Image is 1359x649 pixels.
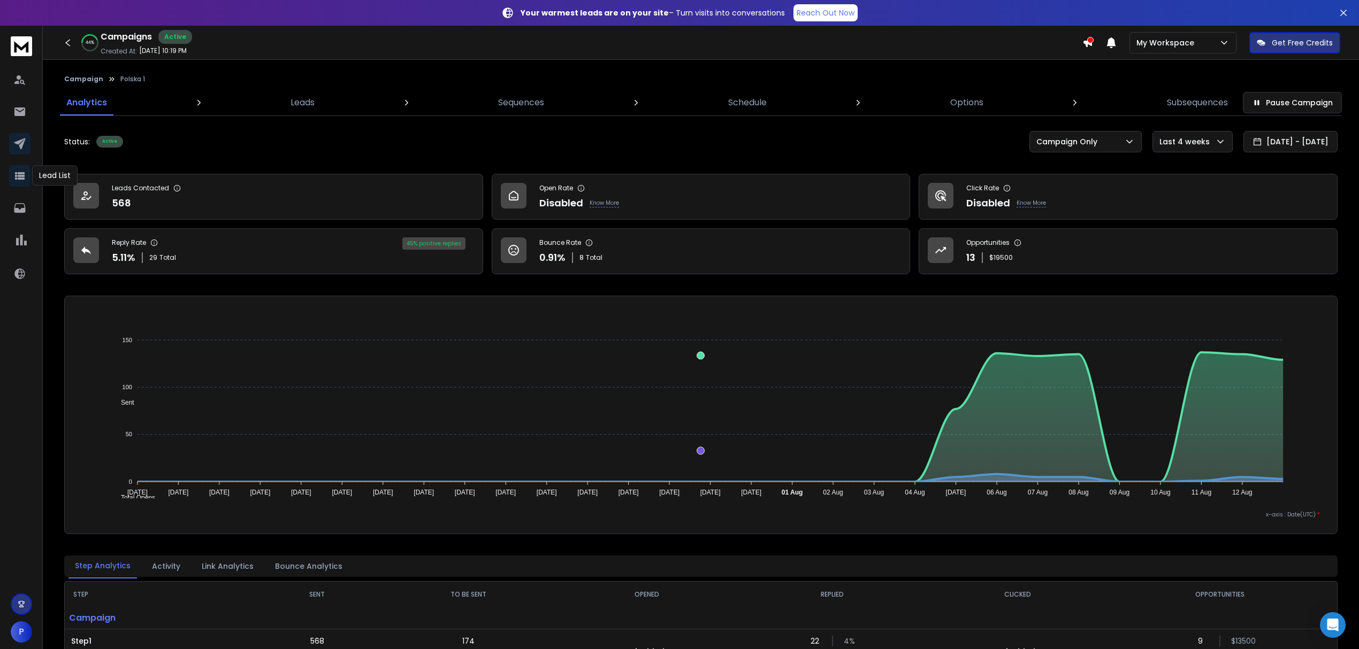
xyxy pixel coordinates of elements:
[112,238,146,247] p: Reply Rate
[1198,636,1209,646] p: 9
[492,228,911,274] a: Bounce Rate0.91%8Total
[158,30,192,44] div: Active
[537,489,557,496] tspan: [DATE]
[120,75,145,83] p: Polska 1
[169,489,189,496] tspan: [DATE]
[65,582,259,607] th: STEP
[269,554,349,578] button: Bounce Analytics
[946,489,966,496] tspan: [DATE]
[373,489,393,496] tspan: [DATE]
[1161,90,1234,115] a: Subsequences
[1110,489,1129,496] tspan: 09 Aug
[722,90,773,115] a: Schedule
[539,250,566,265] p: 0.91 %
[123,384,132,390] tspan: 100
[291,96,315,109] p: Leads
[579,253,584,262] span: 8
[1243,92,1342,113] button: Pause Campaign
[96,136,123,148] div: Active
[823,489,843,496] tspan: 02 Aug
[492,174,911,220] a: Open RateDisabledKnow More
[728,96,767,109] p: Schedule
[64,136,90,147] p: Status:
[1233,489,1253,496] tspan: 12 Aug
[521,7,669,18] strong: Your warmest leads are on your site
[1243,131,1338,152] button: [DATE] - [DATE]
[127,489,148,496] tspan: [DATE]
[660,489,680,496] tspan: [DATE]
[82,511,1320,519] p: x-axis : Date(UTC)
[797,7,854,18] p: Reach Out Now
[492,90,551,115] a: Sequences
[455,489,475,496] tspan: [DATE]
[32,165,78,186] div: Lead List
[811,636,821,646] p: 22
[844,636,854,646] p: 4 %
[250,489,271,496] tspan: [DATE]
[742,489,762,496] tspan: [DATE]
[590,199,619,207] p: Know More
[539,196,583,211] p: Disabled
[1249,32,1340,53] button: Get Free Credits
[64,75,103,83] button: Campaign
[101,47,137,56] p: Created At:
[1167,96,1228,109] p: Subsequences
[86,40,94,46] p: 44 %
[113,399,134,406] span: Sent
[11,621,32,643] button: P
[259,582,375,607] th: SENT
[933,582,1103,607] th: CLICKED
[310,636,324,646] p: 568
[944,90,990,115] a: Options
[989,253,1013,262] p: $ 19500
[496,489,516,496] tspan: [DATE]
[700,489,721,496] tspan: [DATE]
[1192,489,1211,496] tspan: 11 Aug
[123,337,132,343] tspan: 150
[64,228,483,274] a: Reply Rate5.11%29Total45% positive replies
[195,554,260,578] button: Link Analytics
[539,238,581,247] p: Bounce Rate
[112,184,169,192] p: Leads Contacted
[402,237,465,250] div: 45 % positive replies
[66,96,107,109] p: Analytics
[1159,136,1214,147] p: Last 4 weeks
[139,47,187,55] p: [DATE] 10:19 PM
[966,238,1010,247] p: Opportunities
[1231,636,1242,646] p: $ 13500
[987,489,1007,496] tspan: 06 Aug
[1103,582,1337,607] th: OPPORTUNITIES
[782,489,803,496] tspan: 01 Aug
[619,489,639,496] tspan: [DATE]
[521,7,785,18] p: – Turn visits into conversations
[919,174,1338,220] a: Click RateDisabledKnow More
[291,489,311,496] tspan: [DATE]
[146,554,187,578] button: Activity
[1151,489,1171,496] tspan: 10 Aug
[1017,199,1046,207] p: Know More
[112,196,131,211] p: 568
[332,489,353,496] tspan: [DATE]
[60,90,113,115] a: Analytics
[71,636,253,646] p: Step 1
[864,489,884,496] tspan: 03 Aug
[11,36,32,56] img: logo
[793,4,858,21] a: Reach Out Now
[101,30,152,43] h1: Campaigns
[539,184,573,192] p: Open Rate
[1320,612,1346,638] div: Open Intercom Messenger
[113,494,155,501] span: Total Opens
[65,607,259,629] p: Campaign
[129,478,132,485] tspan: 0
[375,582,562,607] th: TO BE SENT
[578,489,598,496] tspan: [DATE]
[905,489,925,496] tspan: 04 Aug
[1028,489,1048,496] tspan: 07 Aug
[126,431,132,437] tspan: 50
[562,582,732,607] th: OPENED
[112,250,135,265] p: 5.11 %
[68,554,137,578] button: Step Analytics
[159,253,176,262] span: Total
